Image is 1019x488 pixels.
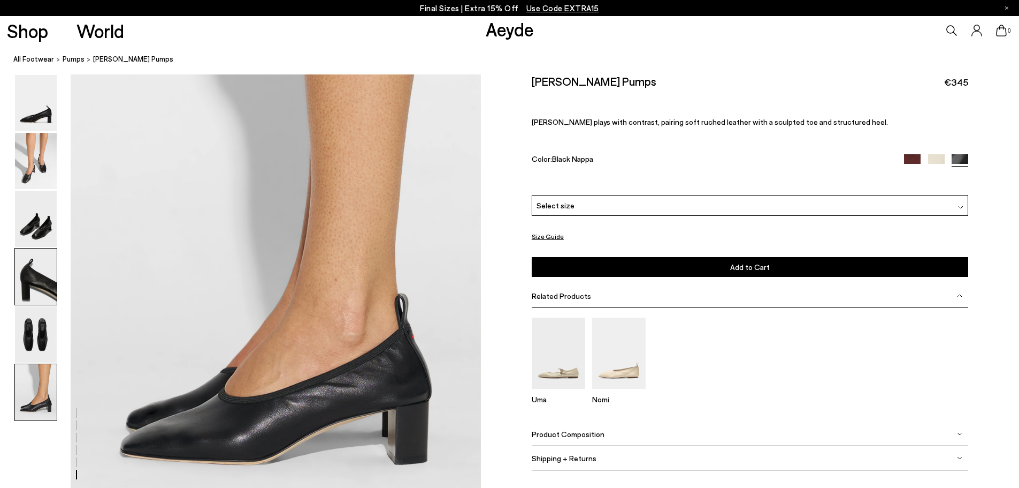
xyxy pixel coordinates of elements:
[532,430,604,439] span: Product Composition
[537,200,574,211] span: Select size
[13,45,1019,74] nav: breadcrumb
[7,21,48,40] a: Shop
[532,74,656,88] h2: [PERSON_NAME] Pumps
[15,306,57,363] img: Narissa Ruched Pumps - Image 5
[532,117,968,126] p: [PERSON_NAME] plays with contrast, pairing soft ruched leather with a sculpted toe and structured...
[532,230,564,243] button: Size Guide
[957,455,962,461] img: svg%3E
[15,75,57,131] img: Narissa Ruched Pumps - Image 1
[13,54,54,65] a: All Footwear
[957,431,962,437] img: svg%3E
[592,395,646,404] p: Nomi
[730,262,770,272] span: Add to Cart
[532,381,585,404] a: Uma Mary-Jane Flats Uma
[15,364,57,421] img: Narissa Ruched Pumps - Image 6
[532,454,596,463] span: Shipping + Returns
[996,25,1007,36] a: 0
[552,154,593,163] span: Black Nappa
[15,249,57,305] img: Narissa Ruched Pumps - Image 4
[532,154,890,167] div: Color:
[420,2,599,15] p: Final Sizes | Extra 15% Off
[63,55,85,63] span: Pumps
[532,291,591,301] span: Related Products
[532,318,585,389] img: Uma Mary-Jane Flats
[957,293,962,298] img: svg%3E
[93,54,173,65] span: [PERSON_NAME] Pumps
[15,133,57,189] img: Narissa Ruched Pumps - Image 2
[532,395,585,404] p: Uma
[944,76,968,89] span: €345
[526,3,599,13] span: Navigate to /collections/ss25-final-sizes
[63,54,85,65] a: Pumps
[958,205,963,210] img: svg%3E
[592,318,646,389] img: Nomi Ruched Flats
[1007,28,1012,34] span: 0
[486,18,534,40] a: Aeyde
[15,191,57,247] img: Narissa Ruched Pumps - Image 3
[592,381,646,404] a: Nomi Ruched Flats Nomi
[76,21,124,40] a: World
[532,257,968,277] button: Add to Cart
